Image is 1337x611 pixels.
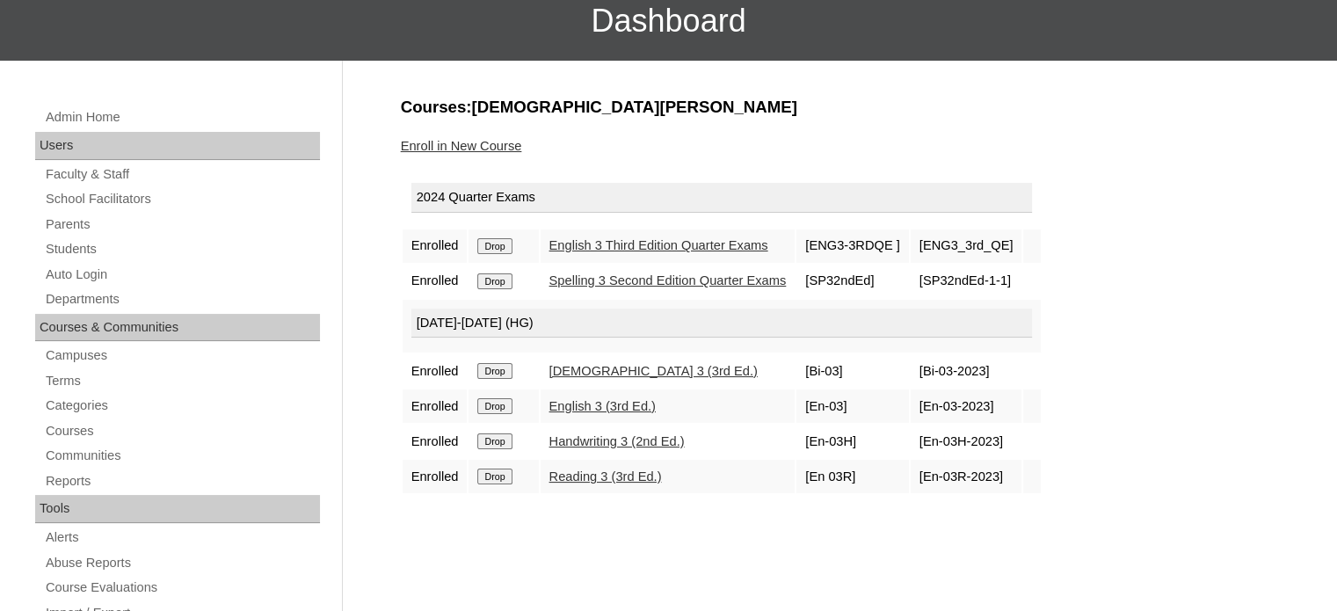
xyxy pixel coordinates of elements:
td: [En-03R-2023] [911,460,1022,493]
div: 2024 Quarter Exams [411,183,1033,213]
a: Alerts [44,527,320,549]
a: Terms [44,370,320,392]
a: English 3 Third Edition Quarter Exams [549,238,768,252]
div: [DATE]-[DATE] (HG) [411,309,1033,338]
input: Drop [477,363,512,379]
a: Categories [44,395,320,417]
a: [DEMOGRAPHIC_DATA] 3 (3rd Ed.) [549,364,758,378]
td: Enrolled [403,265,468,298]
td: [En 03R] [796,460,909,493]
td: [En-03H] [796,425,909,458]
td: Enrolled [403,425,468,458]
td: Enrolled [403,229,468,263]
td: [SP32ndEd-1-1] [911,265,1022,298]
a: Students [44,238,320,260]
input: Drop [477,469,512,484]
div: Tools [35,495,320,523]
td: Enrolled [403,460,468,493]
input: Drop [477,273,512,289]
a: Parents [44,214,320,236]
td: [Bi-03-2023] [911,354,1022,388]
div: Users [35,132,320,160]
td: [En-03H-2023] [911,425,1022,458]
a: Auto Login [44,264,320,286]
a: Admin Home [44,106,320,128]
a: Course Evaluations [44,577,320,599]
a: Courses [44,420,320,442]
a: Communities [44,445,320,467]
h3: Courses:[DEMOGRAPHIC_DATA][PERSON_NAME] [401,96,1271,119]
a: Handwriting 3 (2nd Ed.) [549,434,685,448]
a: Enroll in New Course [401,139,522,153]
a: Abuse Reports [44,552,320,574]
td: [En-03] [796,389,909,423]
td: [SP32ndEd] [796,265,909,298]
input: Drop [477,398,512,414]
td: [ENG3_3rd_QE] [911,229,1022,263]
input: Drop [477,433,512,449]
td: [Bi-03] [796,354,909,388]
a: English 3 (3rd Ed.) [549,399,656,413]
a: Faculty & Staff [44,164,320,185]
td: [ENG3-3RDQE ] [796,229,909,263]
a: Departments [44,288,320,310]
td: Enrolled [403,389,468,423]
a: Campuses [44,345,320,367]
a: Reports [44,470,320,492]
a: Reading 3 (3rd Ed.) [549,469,662,484]
td: [En-03-2023] [911,389,1022,423]
a: Spelling 3 Second Edition Quarter Exams [549,273,787,287]
div: Courses & Communities [35,314,320,342]
input: Drop [477,238,512,254]
a: School Facilitators [44,188,320,210]
td: Enrolled [403,354,468,388]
